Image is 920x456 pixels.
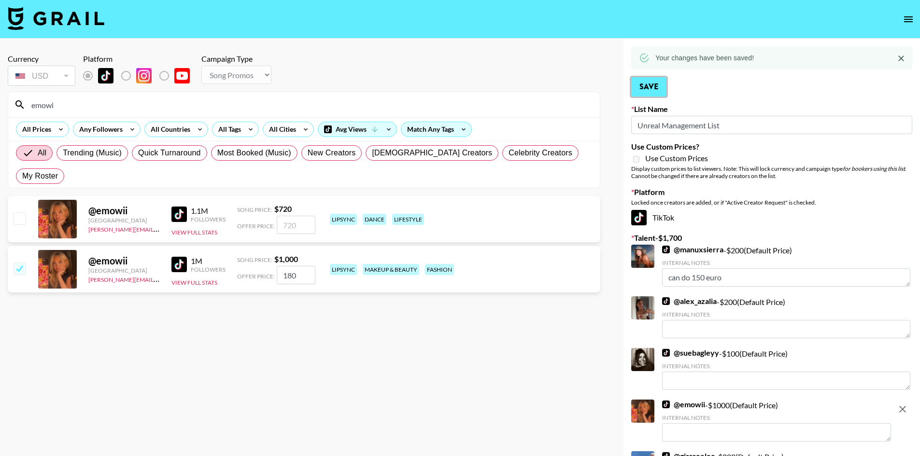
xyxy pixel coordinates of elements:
[63,147,122,159] span: Trending (Music)
[631,199,912,206] div: Locked once creators are added, or if "Active Creator Request" is checked.
[308,147,356,159] span: New Creators
[372,147,492,159] span: [DEMOGRAPHIC_DATA] Creators
[662,348,719,358] a: @suebagleyy
[10,68,73,84] div: USD
[73,122,125,137] div: Any Followers
[631,142,912,152] label: Use Custom Prices?
[662,268,910,287] textarea: can do 150 euro
[83,66,198,86] div: Remove selected talent to change platforms
[191,216,226,223] div: Followers
[8,54,75,64] div: Currency
[171,207,187,222] img: TikTok
[277,266,315,284] input: 1,000
[631,233,912,243] label: Talent - $ 1,700
[83,54,198,64] div: Platform
[171,279,217,286] button: View Full Stats
[894,51,908,66] button: Close
[26,97,594,112] input: Search by User Name
[401,122,471,137] div: Match Any Tags
[38,147,46,159] span: All
[662,297,670,305] img: TikTok
[136,68,152,83] img: Instagram
[330,264,357,275] div: lipsync
[237,273,275,280] span: Offer Price:
[631,77,666,97] button: Save
[8,7,104,30] img: Grail Talent
[662,245,910,287] div: - $ 200 (Default Price)
[145,122,192,137] div: All Countries
[509,147,572,159] span: Celebrity Creators
[631,187,912,197] label: Platform
[662,246,670,253] img: TikTok
[655,49,754,67] div: Your changes have been saved!
[263,122,298,137] div: All Cities
[191,256,226,266] div: 1M
[662,296,717,306] a: @alex_azalia
[425,264,454,275] div: fashion
[22,170,58,182] span: My Roster
[318,122,396,137] div: Avg Views
[8,64,75,88] div: Remove selected talent to change your currency
[662,348,910,390] div: - $ 100 (Default Price)
[843,165,905,172] em: for bookers using this list
[274,254,298,263] strong: $ 1,000
[88,267,160,274] div: [GEOGRAPHIC_DATA]
[88,274,277,283] a: [PERSON_NAME][EMAIL_ADDRESS][PERSON_NAME][DOMAIN_NAME]
[174,68,190,83] img: YouTube
[171,257,187,272] img: TikTok
[662,311,910,318] div: Internal Notes:
[662,400,705,409] a: @emowii
[631,165,912,180] div: Display custom prices to list viewers. Note: This will lock currency and campaign type . Cannot b...
[662,245,723,254] a: @manuxsierra
[16,122,53,137] div: All Prices
[662,414,891,421] div: Internal Notes:
[662,401,670,408] img: TikTok
[88,217,160,224] div: [GEOGRAPHIC_DATA]
[237,222,275,230] span: Offer Price:
[274,204,292,213] strong: $ 720
[88,255,160,267] div: @ emowii
[201,54,271,64] div: Campaign Type
[88,205,160,217] div: @ emowii
[191,206,226,216] div: 1.1M
[662,349,670,357] img: TikTok
[88,224,231,233] a: [PERSON_NAME][EMAIL_ADDRESS][DOMAIN_NAME]
[171,229,217,236] button: View Full Stats
[330,214,357,225] div: lipsync
[363,214,386,225] div: dance
[98,68,113,83] img: TikTok
[191,266,226,273] div: Followers
[138,147,201,159] span: Quick Turnaround
[363,264,419,275] div: makeup & beauty
[631,210,647,225] img: TikTok
[631,210,912,225] div: TikTok
[237,256,272,263] span: Song Price:
[893,400,912,419] button: remove
[662,296,910,338] div: - $ 200 (Default Price)
[277,216,315,234] input: 720
[237,206,272,213] span: Song Price:
[662,362,910,370] div: Internal Notes:
[212,122,243,137] div: All Tags
[217,147,291,159] span: Most Booked (Music)
[392,214,424,225] div: lifestyle
[631,104,912,114] label: List Name
[662,400,891,442] div: - $ 1000 (Default Price)
[899,10,918,29] button: open drawer
[662,259,910,266] div: Internal Notes:
[645,153,708,163] span: Use Custom Prices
